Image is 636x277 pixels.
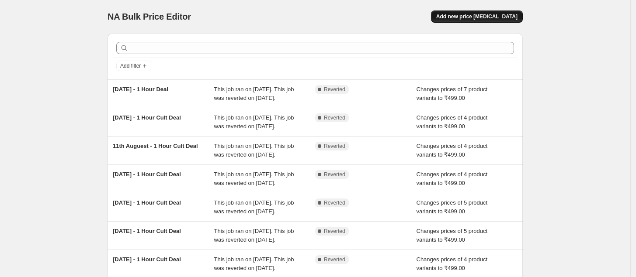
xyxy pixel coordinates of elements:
[417,143,488,158] span: Changes prices of 4 product variants to ₹499.00
[417,86,488,101] span: Changes prices of 7 product variants to ₹499.00
[324,86,345,93] span: Reverted
[214,228,294,243] span: This job ran on [DATE]. This job was reverted on [DATE].
[120,62,141,69] span: Add filter
[113,228,181,234] span: [DATE] - 1 Hour Cult Deal
[324,114,345,121] span: Reverted
[324,228,345,235] span: Reverted
[417,199,488,215] span: Changes prices of 5 product variants to ₹499.00
[417,228,488,243] span: Changes prices of 5 product variants to ₹499.00
[214,86,294,101] span: This job ran on [DATE]. This job was reverted on [DATE].
[324,256,345,263] span: Reverted
[113,114,181,121] span: [DATE] - 1 Hour Cult Deal
[113,199,181,206] span: [DATE] - 1 Hour Cult Deal
[417,114,488,130] span: Changes prices of 4 product variants to ₹499.00
[214,256,294,271] span: This job ran on [DATE]. This job was reverted on [DATE].
[113,143,198,149] span: 11th Auguest - 1 Hour Cult Deal
[116,61,151,71] button: Add filter
[113,171,181,178] span: [DATE] - 1 Hour Cult Deal
[214,199,294,215] span: This job ran on [DATE]. This job was reverted on [DATE].
[113,86,168,92] span: [DATE] - 1 Hour Deal
[214,171,294,186] span: This job ran on [DATE]. This job was reverted on [DATE].
[214,143,294,158] span: This job ran on [DATE]. This job was reverted on [DATE].
[214,114,294,130] span: This job ran on [DATE]. This job was reverted on [DATE].
[324,171,345,178] span: Reverted
[324,199,345,206] span: Reverted
[417,256,488,271] span: Changes prices of 4 product variants to ₹499.00
[324,143,345,150] span: Reverted
[108,12,191,21] span: NA Bulk Price Editor
[436,13,518,20] span: Add new price [MEDICAL_DATA]
[417,171,488,186] span: Changes prices of 4 product variants to ₹499.00
[113,256,181,263] span: [DATE] - 1 Hour Cult Deal
[431,10,523,23] button: Add new price [MEDICAL_DATA]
